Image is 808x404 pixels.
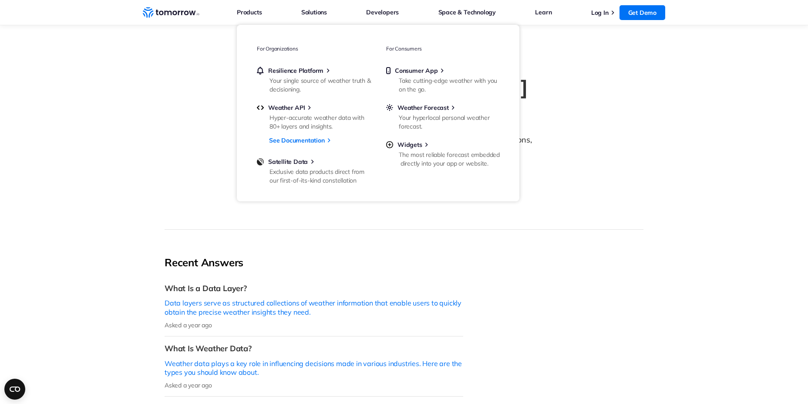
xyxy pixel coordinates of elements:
button: Open CMP widget [4,379,25,400]
div: Exclusive data products direct from our first-of-its-kind constellation [269,167,371,185]
a: Solutions [301,7,327,18]
div: Your single source of weather truth & decisioning. [269,76,371,94]
span: Weather Forecast [397,104,449,112]
span: Resilience Platform [268,67,323,75]
a: Learn [535,7,552,18]
p: Asked a year ago [165,381,463,389]
a: Developers [366,7,399,18]
span: Satellite Data [268,158,308,166]
span: Weather API [268,104,305,112]
span: Widgets [397,141,422,149]
p: Data layers serve as structured collections of weather information that enable users to quickly o... [165,299,463,317]
a: Log In [591,9,609,17]
a: Weather ForecastYour hyperlocal personal weather forecast. [386,104,499,129]
h2: Recent Answers [165,256,463,269]
a: See Documentation [269,135,325,146]
img: api.svg [257,104,264,112]
a: What Is a Data Layer?Data layers serve as structured collections of weather information that enab... [165,276,463,336]
a: Weather APIHyper-accurate weather data with 80+ layers and insights. [257,104,370,129]
span: Consumer App [395,67,438,75]
div: Take cutting-edge weather with you on the go. [399,76,500,94]
a: Home link [143,6,199,19]
p: Weather data plays a key role in influencing decisions made in various industries. Here are the t... [165,359,463,377]
img: sun.svg [386,104,393,112]
a: WidgetsThe most reliable forecast embedded directly into your app or website. [386,141,499,166]
a: Resilience PlatformYour single source of weather truth & decisioning. [257,67,370,92]
img: plus-circle.svg [386,141,393,149]
h3: For Organizations [257,43,370,54]
p: Asked a year ago [165,321,463,329]
a: Satellite DataExclusive data products direct from our first-of-its-kind constellation [257,158,370,183]
a: Space & Technology [438,7,496,18]
h3: For Consumers [386,43,499,54]
a: What Is Weather Data?Weather data plays a key role in influencing decisions made in various indus... [165,336,463,397]
img: satellite-data-menu.png [257,158,264,166]
h3: What Is a Data Layer? [165,283,463,293]
a: Consumer AppTake cutting-edge weather with you on the go. [386,67,499,92]
img: bell.svg [257,67,264,75]
img: mobile.svg [386,67,391,75]
a: Products [237,7,262,18]
div: The most reliable forecast embedded directly into your app or website. [399,150,500,168]
div: Your hyperlocal personal weather forecast. [399,113,500,131]
a: Get Demo [619,5,665,20]
h3: What Is Weather Data? [165,343,463,353]
div: Hyper-accurate weather data with 80+ layers and insights. [269,113,371,131]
